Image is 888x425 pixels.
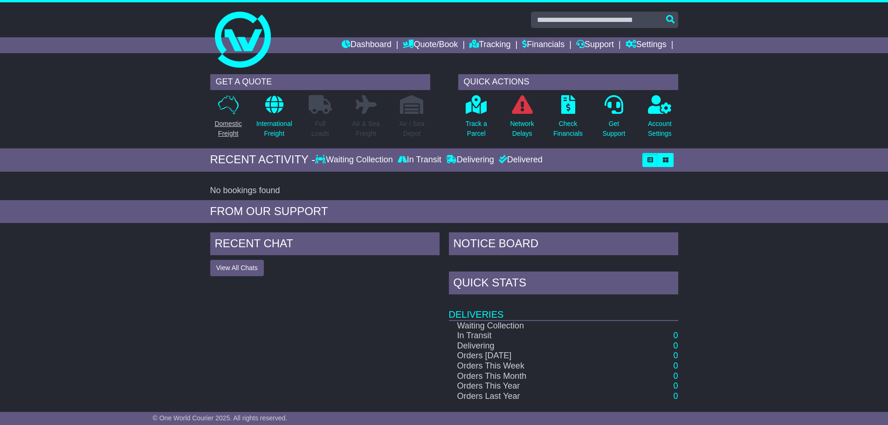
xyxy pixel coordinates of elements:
[602,119,625,139] p: Get Support
[210,186,678,196] div: No bookings found
[315,155,395,165] div: Waiting Collection
[673,341,678,350] a: 0
[403,37,458,53] a: Quote/Book
[553,95,583,144] a: CheckFinancials
[214,119,241,139] p: Domestic Freight
[673,391,678,401] a: 0
[673,331,678,340] a: 0
[210,232,440,258] div: RECENT CHAT
[449,371,615,382] td: Orders This Month
[509,95,534,144] a: NetworkDelays
[449,331,615,341] td: In Transit
[210,153,316,167] div: RECENT ACTIVITY -
[309,119,332,139] p: Full Loads
[466,119,487,139] p: Track a Parcel
[449,351,615,361] td: Orders [DATE]
[510,119,534,139] p: Network Delays
[342,37,392,53] a: Dashboard
[469,37,510,53] a: Tracking
[449,361,615,371] td: Orders This Week
[399,119,425,139] p: Air / Sea Depot
[395,155,444,165] div: In Transit
[449,341,615,351] td: Delivering
[210,74,430,90] div: GET A QUOTE
[673,361,678,370] a: 0
[673,381,678,390] a: 0
[496,155,543,165] div: Delivered
[256,95,293,144] a: InternationalFreight
[602,95,626,144] a: GetSupport
[648,119,672,139] p: Account Settings
[647,95,672,144] a: AccountSettings
[444,155,496,165] div: Delivering
[673,351,678,360] a: 0
[449,232,678,258] div: NOTICE BOARD
[210,205,678,218] div: FROM OUR SUPPORT
[449,401,678,425] td: Finances
[522,37,564,53] a: Financials
[576,37,614,53] a: Support
[458,74,678,90] div: QUICK ACTIONS
[673,371,678,381] a: 0
[256,119,292,139] p: International Freight
[449,272,678,297] div: Quick Stats
[449,320,615,331] td: Waiting Collection
[210,260,264,276] button: View All Chats
[449,391,615,402] td: Orders Last Year
[352,119,380,139] p: Air & Sea Freight
[449,297,678,320] td: Deliveries
[449,381,615,391] td: Orders This Year
[626,37,667,53] a: Settings
[465,95,488,144] a: Track aParcel
[214,95,242,144] a: DomesticFreight
[553,119,583,139] p: Check Financials
[153,414,288,422] span: © One World Courier 2025. All rights reserved.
